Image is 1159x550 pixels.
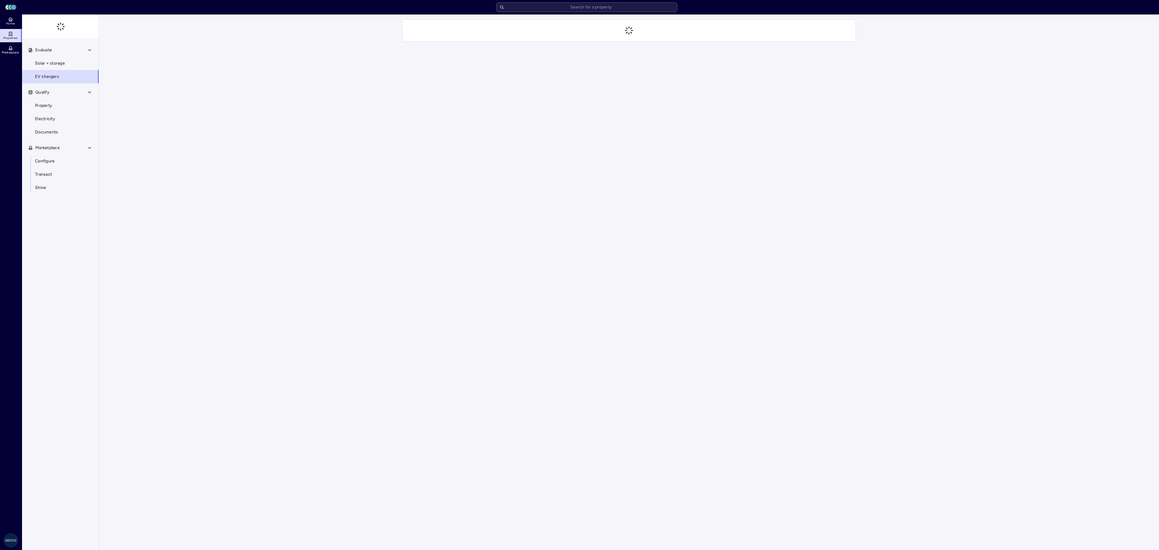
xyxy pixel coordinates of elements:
[35,116,55,122] span: Electricity
[22,155,99,168] a: Configure
[35,102,52,109] span: Property
[35,145,60,151] span: Marketplace
[22,43,99,57] button: Evaluate
[22,99,99,112] a: Property
[35,129,58,136] span: Documents
[22,181,99,194] a: Shine
[22,57,99,70] a: Solar + storage
[35,73,59,80] span: EV chargers
[35,60,65,67] span: Solar + storage
[3,36,18,40] span: Properties
[35,171,52,178] span: Transact
[35,47,52,53] span: Evaluate
[22,126,99,139] a: Documents
[35,89,49,96] span: Qualify
[496,2,677,12] input: Search for a property
[35,158,55,165] span: Configure
[4,533,18,548] img: Greystar AS
[35,184,46,191] span: Shine
[22,168,99,181] a: Transact
[22,86,99,99] button: Qualify
[6,22,15,25] span: Home
[22,112,99,126] a: Electricity
[22,141,99,155] button: Marketplace
[2,51,19,54] span: Marketplace
[22,70,99,83] a: EV chargers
